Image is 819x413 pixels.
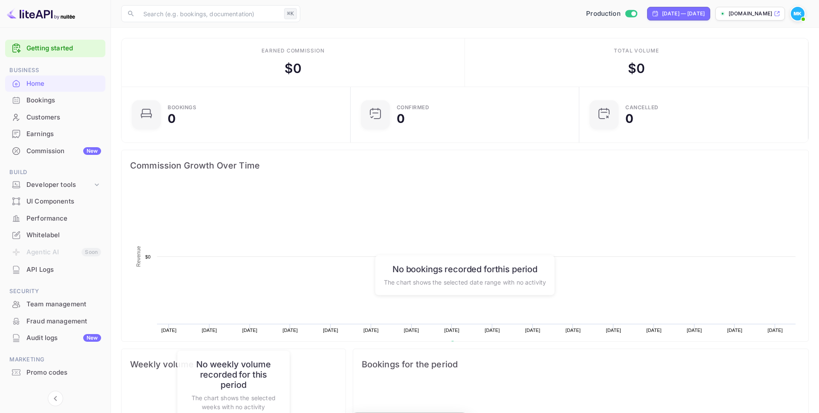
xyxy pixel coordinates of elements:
[168,113,176,125] div: 0
[5,364,105,381] div: Promo codes
[5,193,105,210] div: UI Components
[26,333,101,343] div: Audit logs
[5,313,105,329] a: Fraud management
[614,47,659,55] div: Total volume
[586,9,621,19] span: Production
[566,328,581,333] text: [DATE]
[161,328,177,333] text: [DATE]
[727,328,743,333] text: [DATE]
[136,246,142,267] text: Revenue
[284,8,297,19] div: ⌘K
[5,92,105,108] a: Bookings
[26,180,93,190] div: Developer tools
[26,129,101,139] div: Earnings
[791,7,804,20] img: Michelle Krogmeier
[606,328,621,333] text: [DATE]
[5,143,105,159] a: CommissionNew
[186,359,281,390] h6: No weekly volume recorded for this period
[384,264,546,274] h6: No bookings recorded for this period
[145,254,151,259] text: $0
[5,296,105,313] div: Team management
[5,210,105,226] a: Performance
[625,105,659,110] div: CANCELLED
[625,113,633,125] div: 0
[5,193,105,209] a: UI Components
[5,76,105,92] div: Home
[404,328,419,333] text: [DATE]
[5,227,105,244] div: Whitelabel
[5,109,105,126] div: Customers
[7,7,75,20] img: LiteAPI logo
[767,328,783,333] text: [DATE]
[26,214,101,224] div: Performance
[26,368,101,378] div: Promo codes
[5,210,105,227] div: Performance
[5,143,105,160] div: CommissionNew
[646,328,662,333] text: [DATE]
[5,76,105,91] a: Home
[242,328,258,333] text: [DATE]
[48,391,63,406] button: Collapse navigation
[26,44,101,53] a: Getting started
[186,393,281,411] p: The chart shows the selected weeks with no activity
[485,328,500,333] text: [DATE]
[26,113,101,122] div: Customers
[282,328,298,333] text: [DATE]
[362,358,800,371] span: Bookings for the period
[130,159,800,172] span: Commission Growth Over Time
[5,109,105,125] a: Customers
[5,296,105,312] a: Team management
[285,59,302,78] div: $ 0
[5,355,105,364] span: Marketing
[5,40,105,57] div: Getting started
[5,177,105,192] div: Developer tools
[5,287,105,296] span: Security
[26,79,101,89] div: Home
[583,9,640,19] div: Switch to Sandbox mode
[83,334,101,342] div: New
[662,10,705,17] div: [DATE] — [DATE]
[525,328,540,333] text: [DATE]
[628,59,645,78] div: $ 0
[397,105,430,110] div: Confirmed
[729,10,772,17] p: [DOMAIN_NAME]
[5,126,105,142] a: Earnings
[5,364,105,380] a: Promo codes
[130,358,337,371] span: Weekly volume
[5,313,105,330] div: Fraud management
[26,96,101,105] div: Bookings
[83,147,101,155] div: New
[26,230,101,240] div: Whitelabel
[323,328,338,333] text: [DATE]
[397,113,405,125] div: 0
[26,197,101,206] div: UI Components
[687,328,702,333] text: [DATE]
[444,328,459,333] text: [DATE]
[5,330,105,346] a: Audit logsNew
[26,265,101,275] div: API Logs
[384,277,546,286] p: The chart shows the selected date range with no activity
[26,317,101,326] div: Fraud management
[363,328,379,333] text: [DATE]
[138,5,281,22] input: Search (e.g. bookings, documentation)
[168,105,196,110] div: Bookings
[261,47,325,55] div: Earned commission
[5,66,105,75] span: Business
[26,300,101,309] div: Team management
[5,227,105,243] a: Whitelabel
[5,92,105,109] div: Bookings
[458,341,480,347] text: Revenue
[5,168,105,177] span: Build
[5,126,105,143] div: Earnings
[202,328,217,333] text: [DATE]
[5,262,105,277] a: API Logs
[26,146,101,156] div: Commission
[5,262,105,278] div: API Logs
